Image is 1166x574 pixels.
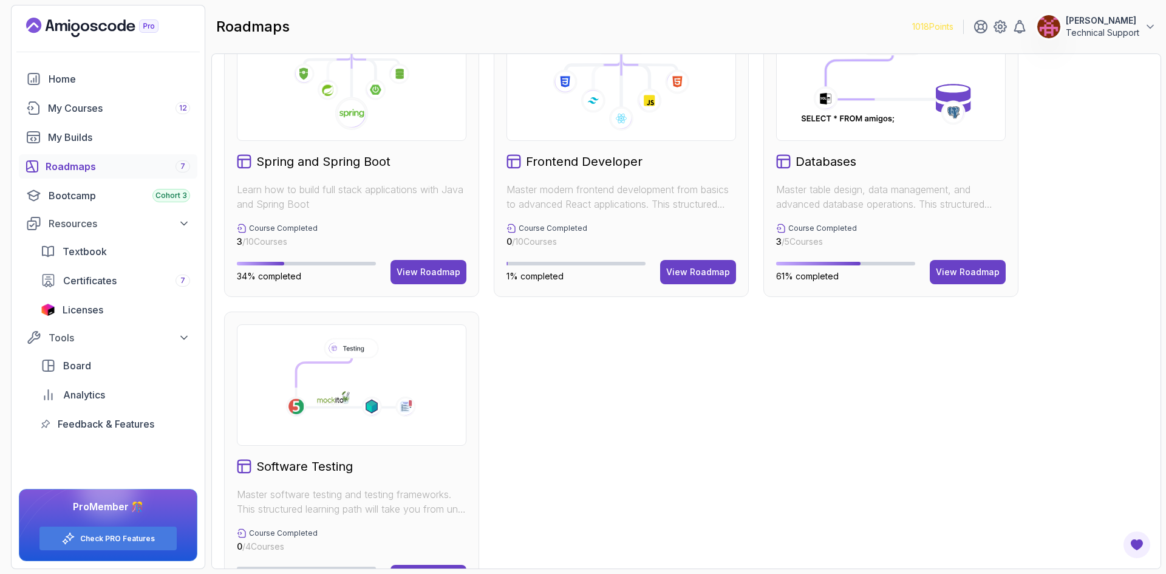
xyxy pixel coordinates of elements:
[48,130,190,145] div: My Builds
[49,216,190,231] div: Resources
[930,260,1006,284] button: View Roadmap
[63,388,105,402] span: Analytics
[19,67,197,91] a: home
[237,541,242,552] span: 0
[237,487,466,516] p: Master software testing and testing frameworks. This structured learning path will take you from ...
[63,244,107,259] span: Textbook
[237,236,242,247] span: 3
[19,213,197,234] button: Resources
[237,182,466,211] p: Learn how to build full stack applications with Java and Spring Boot
[63,273,117,288] span: Certificates
[397,266,460,278] div: View Roadmap
[788,224,857,233] p: Course Completed
[19,183,197,208] a: bootcamp
[776,236,782,247] span: 3
[19,96,197,120] a: courses
[39,526,177,551] button: Check PRO Features
[155,191,187,200] span: Cohort 3
[49,72,190,86] div: Home
[776,271,839,281] span: 61% completed
[506,182,736,211] p: Master modern frontend development from basics to advanced React applications. This structured le...
[1066,15,1139,27] p: [PERSON_NAME]
[526,153,643,170] h2: Frontend Developer
[33,383,197,407] a: analytics
[46,159,190,174] div: Roadmaps
[33,354,197,378] a: board
[936,266,1000,278] div: View Roadmap
[33,239,197,264] a: textbook
[237,236,318,248] p: / 10 Courses
[506,271,564,281] span: 1% completed
[249,224,318,233] p: Course Completed
[256,153,390,170] h2: Spring and Spring Boot
[249,528,318,538] p: Course Completed
[1037,15,1156,39] button: user profile image[PERSON_NAME]Technical Support
[41,304,55,316] img: jetbrains icon
[256,458,353,475] h2: Software Testing
[49,188,190,203] div: Bootcamp
[26,18,186,37] a: Landing page
[19,125,197,149] a: builds
[506,236,587,248] p: / 10 Courses
[33,298,197,322] a: licenses
[63,302,103,317] span: Licenses
[58,417,154,431] span: Feedback & Features
[49,330,190,345] div: Tools
[179,103,187,113] span: 12
[519,224,587,233] p: Course Completed
[506,236,512,247] span: 0
[666,266,730,278] div: View Roadmap
[33,268,197,293] a: certificates
[80,534,155,544] a: Check PRO Features
[48,101,190,115] div: My Courses
[1037,15,1060,38] img: user profile image
[796,153,856,170] h2: Databases
[19,154,197,179] a: roadmaps
[776,182,1006,211] p: Master table design, data management, and advanced database operations. This structured learning ...
[180,276,185,285] span: 7
[912,21,953,33] p: 1018 Points
[1066,27,1139,39] p: Technical Support
[180,162,185,171] span: 7
[660,260,736,284] button: View Roadmap
[216,17,290,36] h2: roadmaps
[390,260,466,284] button: View Roadmap
[1122,530,1151,559] button: Open Feedback Button
[237,271,301,281] span: 34% completed
[63,358,91,373] span: Board
[776,236,857,248] p: / 5 Courses
[19,327,197,349] button: Tools
[33,412,197,436] a: feedback
[237,541,318,553] p: / 4 Courses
